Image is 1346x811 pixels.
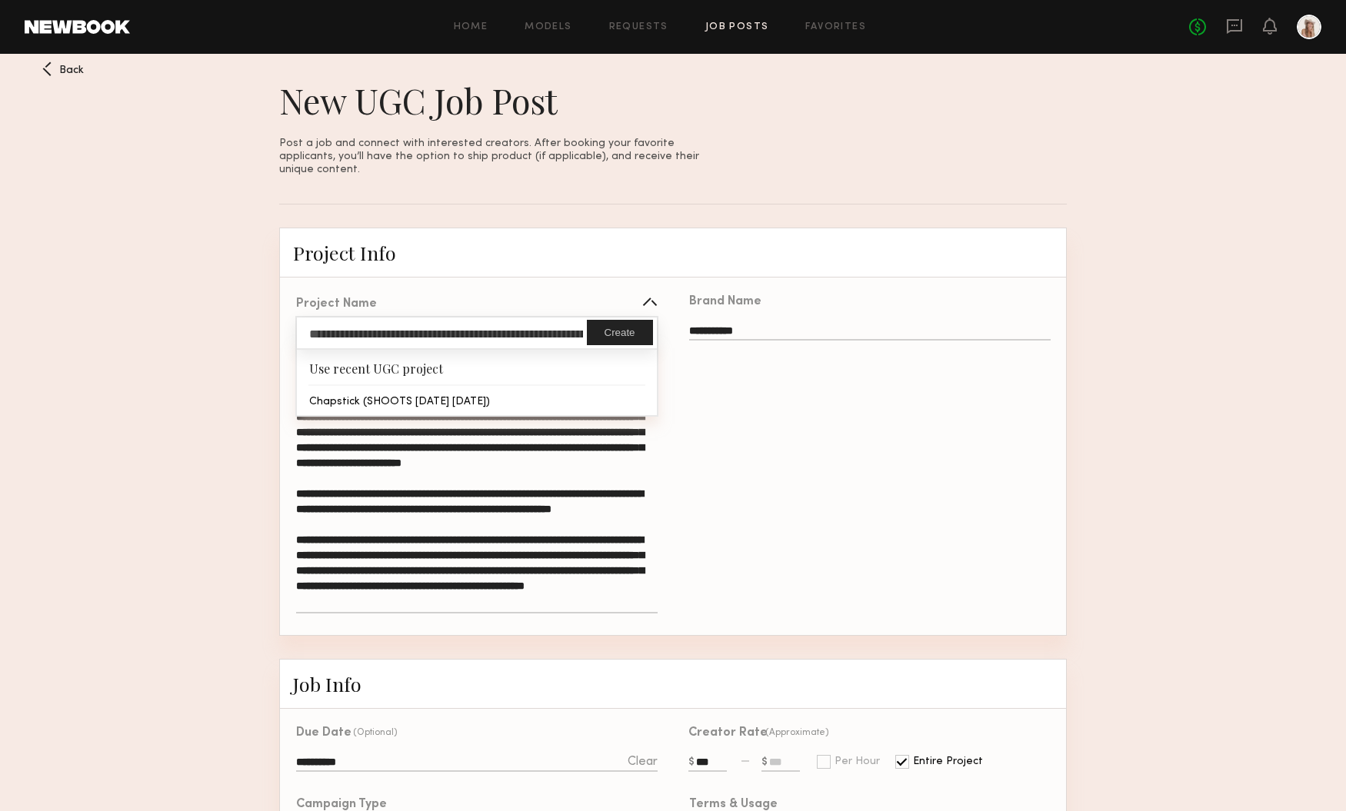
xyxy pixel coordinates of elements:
[705,22,769,32] a: Job Posts
[296,799,387,811] div: Campaign Type
[293,671,361,696] span: Job Info
[353,727,398,738] div: (Optional)
[689,799,778,811] div: Terms & Usage
[765,727,829,738] div: (Approximate)
[297,350,657,384] div: Use recent UGC project
[59,65,84,76] span: Back
[454,22,488,32] a: Home
[805,22,866,32] a: Favorites
[279,137,705,176] p: Post a job and connect with interested creators. After booking your favorite applicants, you’ll h...
[913,756,983,767] div: Entire Project
[688,727,768,740] div: Creator Rate
[296,727,351,740] div: Due Date
[525,22,571,32] a: Models
[279,77,705,123] h1: New UGC Job Post
[297,386,657,415] div: Chapstick (SHOOTS [DATE] [DATE])
[628,756,658,769] div: Clear
[296,298,377,311] div: Project Name
[293,240,396,265] span: Project Info
[609,22,668,32] a: Requests
[689,296,761,308] div: Brand Name
[835,756,880,767] div: Per Hour
[587,320,653,345] button: Create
